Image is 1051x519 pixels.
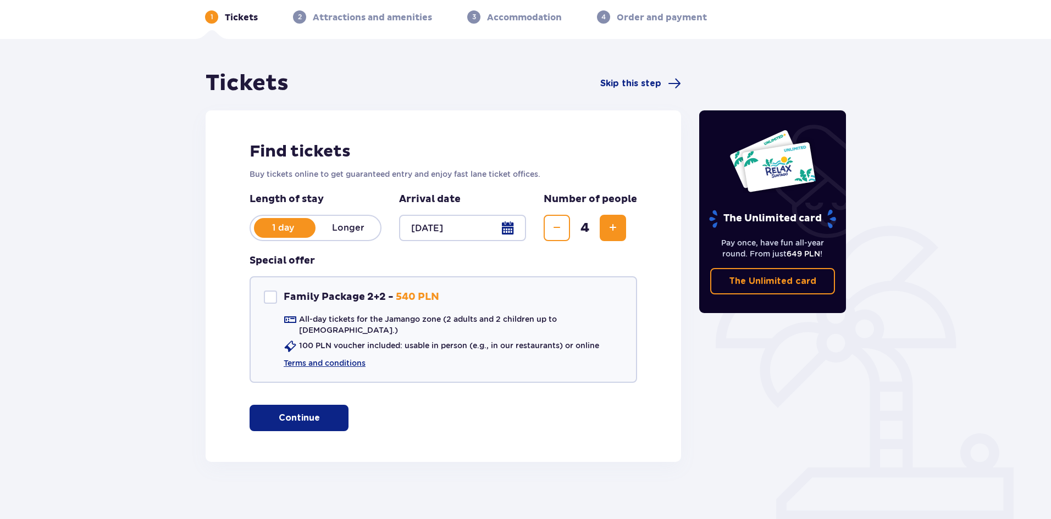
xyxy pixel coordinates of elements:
[399,193,461,206] p: Arrival date
[601,12,606,22] p: 4
[617,12,707,24] p: Order and payment
[298,12,302,22] p: 2
[729,275,816,287] p: The Unlimited card
[472,12,476,22] p: 3
[250,169,637,180] p: Buy tickets online to get guaranteed entry and enjoy fast lane ticket offices.
[544,193,637,206] p: Number of people
[284,291,394,304] p: Family Package 2+2 -
[600,77,681,90] a: Skip this step
[250,141,637,162] h2: Find tickets
[250,405,349,431] button: Continue
[211,12,213,22] p: 1
[279,412,320,424] p: Continue
[708,209,837,228] p: The Unlimited card
[710,237,836,259] p: Pay once, have fun all-year round. From just !
[600,77,661,90] span: Skip this step
[299,340,599,351] p: 100 PLN voucher included: usable in person (e.g., in our restaurants) or online
[250,254,315,267] h3: Special offer
[544,215,570,241] button: Decrease
[729,129,816,193] img: Two entry cards to Suntago with the word 'UNLIMITED RELAX', featuring a white background with tro...
[710,268,836,294] a: The Unlimited card
[316,222,380,234] p: Longer
[467,10,562,24] div: 3Accommodation
[205,10,258,24] div: 1Tickets
[251,222,316,234] p: 1 day
[487,12,562,24] p: Accommodation
[572,220,598,236] span: 4
[293,10,432,24] div: 2Attractions and amenities
[206,70,289,97] h1: Tickets
[299,314,623,336] p: All-day tickets for the Jamango zone (2 adults and 2 children up to [DEMOGRAPHIC_DATA].)
[225,12,258,24] p: Tickets
[313,12,432,24] p: Attractions and amenities
[600,215,626,241] button: Increase
[787,249,820,258] span: 649 PLN
[250,193,381,206] p: Length of stay
[396,291,439,304] p: 540 PLN
[597,10,707,24] div: 4Order and payment
[284,358,366,369] a: Terms and conditions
